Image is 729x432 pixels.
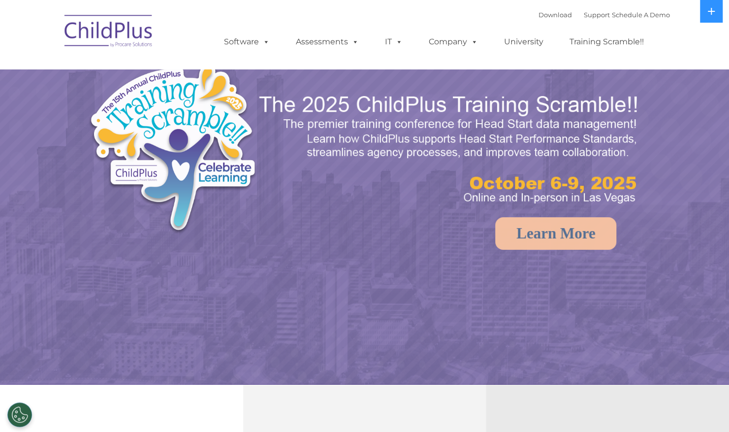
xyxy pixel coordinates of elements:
a: Schedule A Demo [612,11,670,19]
a: IT [375,32,412,52]
img: ChildPlus by Procare Solutions [60,8,158,57]
a: Software [214,32,280,52]
a: Learn More [495,217,616,250]
a: Company [419,32,488,52]
button: Cookies Settings [7,402,32,427]
a: Support [584,11,610,19]
font: | [539,11,670,19]
a: Download [539,11,572,19]
a: Training Scramble!! [560,32,654,52]
a: University [494,32,553,52]
a: Assessments [286,32,369,52]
